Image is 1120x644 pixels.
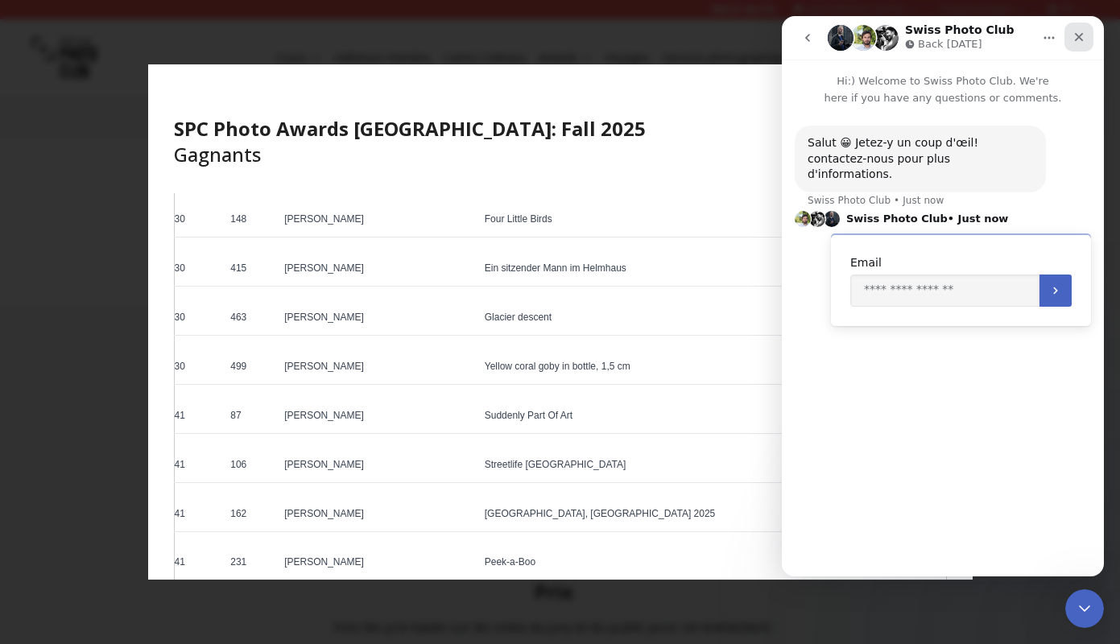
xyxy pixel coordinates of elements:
[174,115,646,142] b: SPC Photo Awards [GEOGRAPHIC_DATA]: Fall 2025
[225,500,279,532] td: 162
[279,353,479,385] td: [PERSON_NAME]
[279,451,479,483] td: [PERSON_NAME]
[479,402,905,434] td: Suddenly Part Of Art
[225,254,279,287] td: 415
[279,402,479,434] td: [PERSON_NAME]
[225,353,279,385] td: 499
[279,254,479,287] td: [PERSON_NAME]
[174,451,225,483] td: 41
[1065,589,1104,628] iframe: Intercom live chat
[279,500,479,532] td: [PERSON_NAME]
[479,549,905,581] td: Peek-a-Boo
[174,116,947,167] h4: Gagnants
[225,549,279,581] td: 231
[279,205,479,237] td: [PERSON_NAME]
[174,303,225,336] td: 30
[225,205,279,237] td: 148
[225,402,279,434] td: 87
[174,500,225,532] td: 41
[174,205,225,237] td: 30
[782,16,1104,576] iframe: Intercom live chat
[479,353,905,385] td: Yellow coral goby in bottle, 1,5 cm
[225,303,279,336] td: 463
[279,549,479,581] td: [PERSON_NAME]
[479,205,905,237] td: Four Little Birds
[479,303,905,336] td: Glacier descent
[174,254,225,287] td: 30
[174,353,225,385] td: 30
[479,500,905,532] td: [GEOGRAPHIC_DATA], [GEOGRAPHIC_DATA] 2025
[174,402,225,434] td: 41
[279,303,479,336] td: [PERSON_NAME]
[479,451,905,483] td: Streetlife [GEOGRAPHIC_DATA]
[479,254,905,287] td: Ein sitzender Mann im Helmhaus
[174,549,225,581] td: 41
[225,451,279,483] td: 106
